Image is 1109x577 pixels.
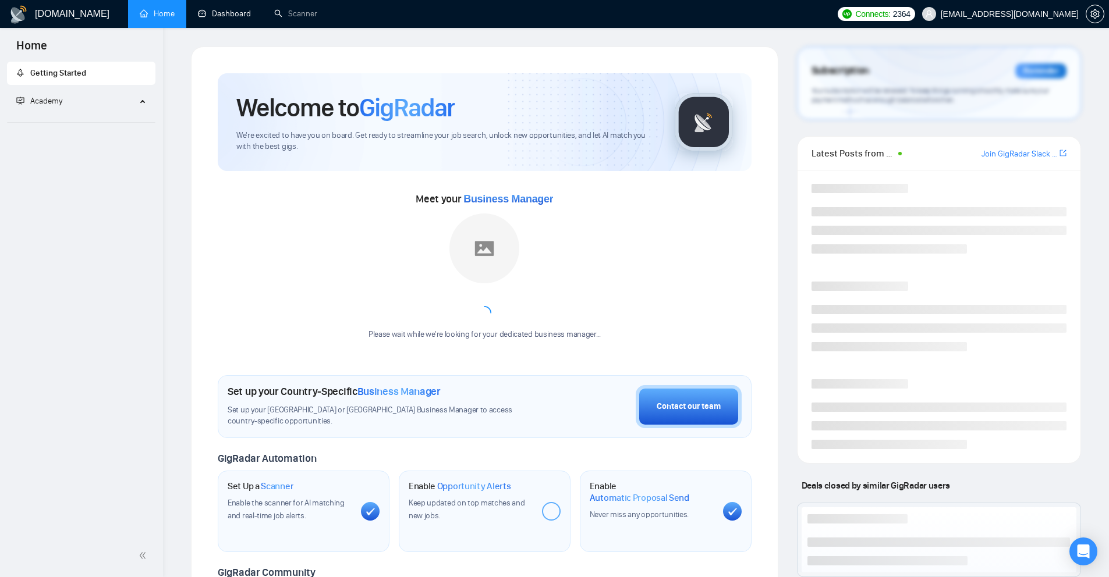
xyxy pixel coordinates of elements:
[16,97,24,105] span: fund-projection-screen
[7,37,56,62] span: Home
[228,498,345,521] span: Enable the scanner for AI matching and real-time job alerts.
[30,96,62,106] span: Academy
[812,61,869,81] span: Subscription
[893,8,910,20] span: 2364
[7,62,155,85] li: Getting Started
[236,130,656,152] span: We're excited to have you on board. Get ready to streamline your job search, unlock new opportuni...
[855,8,890,20] span: Connects:
[842,9,852,19] img: upwork-logo.png
[590,480,714,503] h1: Enable
[362,329,608,340] div: Please wait while we're looking for your dedicated business manager...
[409,498,525,521] span: Keep updated on top matches and new jobs.
[359,92,455,123] span: GigRadar
[228,480,293,492] h1: Set Up a
[236,92,455,123] h1: Welcome to
[218,452,316,465] span: GigRadar Automation
[139,550,150,561] span: double-left
[16,69,24,77] span: rocket
[925,10,933,18] span: user
[261,480,293,492] span: Scanner
[675,93,733,151] img: gigradar-logo.png
[1069,537,1097,565] div: Open Intercom Messenger
[590,510,689,519] span: Never miss any opportunities.
[437,480,511,492] span: Opportunity Alerts
[449,213,519,283] img: placeholder.png
[1086,9,1104,19] a: setting
[140,9,175,19] a: homeHome
[228,385,441,398] h1: Set up your Country-Specific
[16,96,62,106] span: Academy
[228,405,536,427] span: Set up your [GEOGRAPHIC_DATA] or [GEOGRAPHIC_DATA] Business Manager to access country-specific op...
[1060,148,1067,158] span: export
[1015,63,1067,79] div: Reminder
[657,400,721,413] div: Contact our team
[590,492,689,504] span: Automatic Proposal Send
[274,9,317,19] a: searchScanner
[357,385,441,398] span: Business Manager
[1086,9,1104,19] span: setting
[463,193,553,205] span: Business Manager
[982,148,1057,161] a: Join GigRadar Slack Community
[409,480,511,492] h1: Enable
[416,193,553,205] span: Meet your
[636,385,742,428] button: Contact our team
[1086,5,1104,23] button: setting
[797,475,955,496] span: Deals closed by similar GigRadar users
[477,306,491,320] span: loading
[198,9,251,19] a: dashboardDashboard
[7,117,155,125] li: Academy Homepage
[9,5,28,24] img: logo
[1060,148,1067,159] a: export
[812,86,1049,105] span: Your subscription will be renewed. To keep things running smoothly, make sure your payment method...
[812,146,895,161] span: Latest Posts from the GigRadar Community
[30,68,86,78] span: Getting Started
